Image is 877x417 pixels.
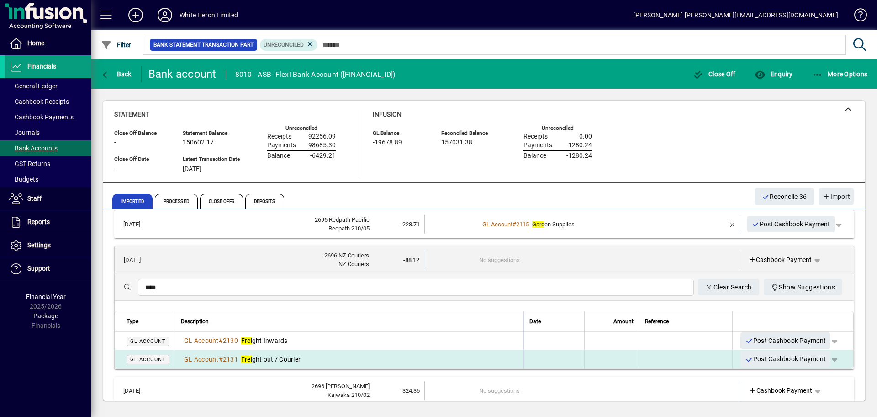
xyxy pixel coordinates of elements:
[285,125,317,131] label: Unreconciled
[373,139,402,146] span: -19678.89
[114,377,854,405] mat-expansion-panel-header: [DATE]2696 [PERSON_NAME]Kaiwaka 210/02-324.35No suggestionsCashbook Payment
[5,125,91,140] a: Journals
[121,7,150,23] button: Add
[223,337,238,344] span: 2130
[771,280,835,295] span: Show Suggestions
[241,337,252,344] em: Frei
[819,188,854,205] button: Import
[219,356,223,363] span: #
[101,41,132,48] span: Filter
[27,195,42,202] span: Staff
[9,160,50,167] span: GST Returns
[579,133,592,140] span: 0.00
[441,139,472,146] span: 157031.38
[267,142,296,149] span: Payments
[5,257,91,280] a: Support
[749,386,813,396] span: Cashbook Payment
[245,194,284,208] span: Deposits
[745,352,826,367] span: Post Cashbook Payment
[5,211,91,234] a: Reports
[183,139,214,146] span: 150602.17
[482,221,512,228] span: GL Account
[705,280,752,295] span: Clear Search
[241,337,288,344] span: ght Inwards
[532,221,575,228] span: en Supplies
[401,387,420,394] span: -324.35
[162,224,370,233] div: Redpath 210/05
[740,351,830,368] button: Post Cashbook Payment
[5,187,91,210] a: Staff
[162,382,370,391] div: 2696 Kaiwaka Clothin
[155,194,198,208] span: Processed
[181,316,209,326] span: Description
[479,251,687,269] td: No suggestions
[119,251,162,269] td: [DATE]
[5,32,91,55] a: Home
[200,194,243,208] span: Close Offs
[114,130,169,136] span: Close Off Balance
[119,381,162,400] td: [DATE]
[119,215,162,234] td: [DATE]
[479,219,532,229] a: GL Account#2115
[847,2,866,32] a: Knowledge Base
[148,67,217,81] div: Bank account
[184,356,219,363] span: GL Account
[613,316,634,326] span: Amount
[568,142,592,149] span: 1280.24
[114,139,116,146] span: -
[752,66,795,82] button: Enquiry
[91,66,142,82] app-page-header-button: Back
[114,156,169,162] span: Close Off Date
[162,251,369,260] div: 2696 NZ Couriers
[112,194,153,208] span: Imported
[99,37,134,53] button: Filter
[223,356,238,363] span: 2131
[532,221,544,228] em: Gard
[127,316,138,326] span: Type
[529,316,541,326] span: Date
[260,39,318,51] mat-chip: Reconciliation Status: Unreconciled
[725,217,740,231] button: Remove
[162,260,369,269] div: NZ Couriers
[115,274,854,369] div: [DATE]2696 NZ CouriersNZ Couriers-88.12No suggestionsCashbook Payment
[181,354,241,364] a: GL Account#2131
[5,171,91,187] a: Budgets
[308,142,336,149] span: 98685.30
[441,130,496,136] span: Reconciled Balance
[150,7,180,23] button: Profile
[523,142,552,149] span: Payments
[810,66,870,82] button: More Options
[264,42,304,48] span: Unreconciled
[9,144,58,152] span: Bank Accounts
[748,255,812,265] span: Cashbook Payment
[130,357,166,363] span: GL Account
[822,189,850,204] span: Import
[184,337,219,344] span: GL Account
[633,8,838,22] div: [PERSON_NAME] [PERSON_NAME][EMAIL_ADDRESS][DOMAIN_NAME]
[698,279,759,295] button: Clear Search
[235,67,396,82] div: 8010 - ASB -Flexi Bank Account ([FINANCIAL_ID])
[693,70,736,78] span: Close Off
[566,152,592,160] span: -1280.24
[9,98,69,105] span: Cashbook Receipts
[241,356,301,363] span: ght out / Courier
[762,189,807,204] span: Reconcile 36
[310,152,336,160] span: -6429.21
[5,78,91,94] a: General Ledger
[114,166,116,173] span: -
[5,140,91,156] a: Bank Accounts
[267,152,290,160] span: Balance
[401,221,420,228] span: -228.71
[9,129,40,136] span: Journals
[747,216,835,232] button: Post Cashbook Payment
[101,70,132,78] span: Back
[219,337,223,344] span: #
[745,333,826,348] span: Post Cashbook Payment
[267,133,291,140] span: Receipts
[181,336,241,346] a: GL Account#2130
[745,382,816,399] a: Cashbook Payment
[99,66,134,82] button: Back
[308,133,336,140] span: 92256.09
[812,70,868,78] span: More Options
[479,381,687,400] td: No suggestions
